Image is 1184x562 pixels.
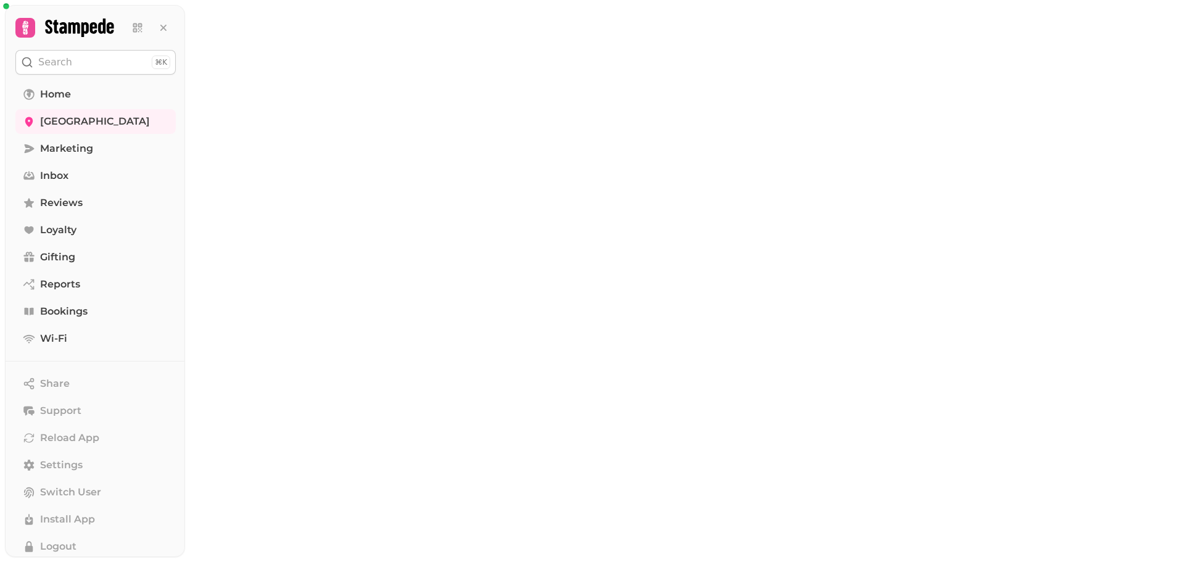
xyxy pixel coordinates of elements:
button: Search⌘K [15,50,176,75]
span: Bookings [40,304,88,319]
button: Install App [15,507,176,532]
span: Marketing [40,141,93,156]
span: Wi-Fi [40,331,67,346]
div: ⌘K [152,56,170,69]
button: Switch User [15,480,176,505]
a: [GEOGRAPHIC_DATA] [15,109,176,134]
span: Reload App [40,431,99,445]
a: Bookings [15,299,176,324]
span: Loyalty [40,223,76,238]
button: Support [15,399,176,423]
span: Inbox [40,168,68,183]
a: Home [15,82,176,107]
span: Reports [40,277,80,292]
a: Loyalty [15,218,176,242]
p: Search [38,55,72,70]
span: Home [40,87,71,102]
span: Reviews [40,196,83,210]
a: Reports [15,272,176,297]
a: Gifting [15,245,176,270]
span: Install App [40,512,95,527]
a: Reviews [15,191,176,215]
button: Reload App [15,426,176,450]
button: Logout [15,534,176,559]
span: Gifting [40,250,75,265]
span: Support [40,403,81,418]
a: Wi-Fi [15,326,176,351]
span: Switch User [40,485,101,500]
span: [GEOGRAPHIC_DATA] [40,114,150,129]
span: Logout [40,539,76,554]
a: Inbox [15,163,176,188]
span: Share [40,376,70,391]
a: Marketing [15,136,176,161]
a: Settings [15,453,176,477]
span: Settings [40,458,83,473]
button: Share [15,371,176,396]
